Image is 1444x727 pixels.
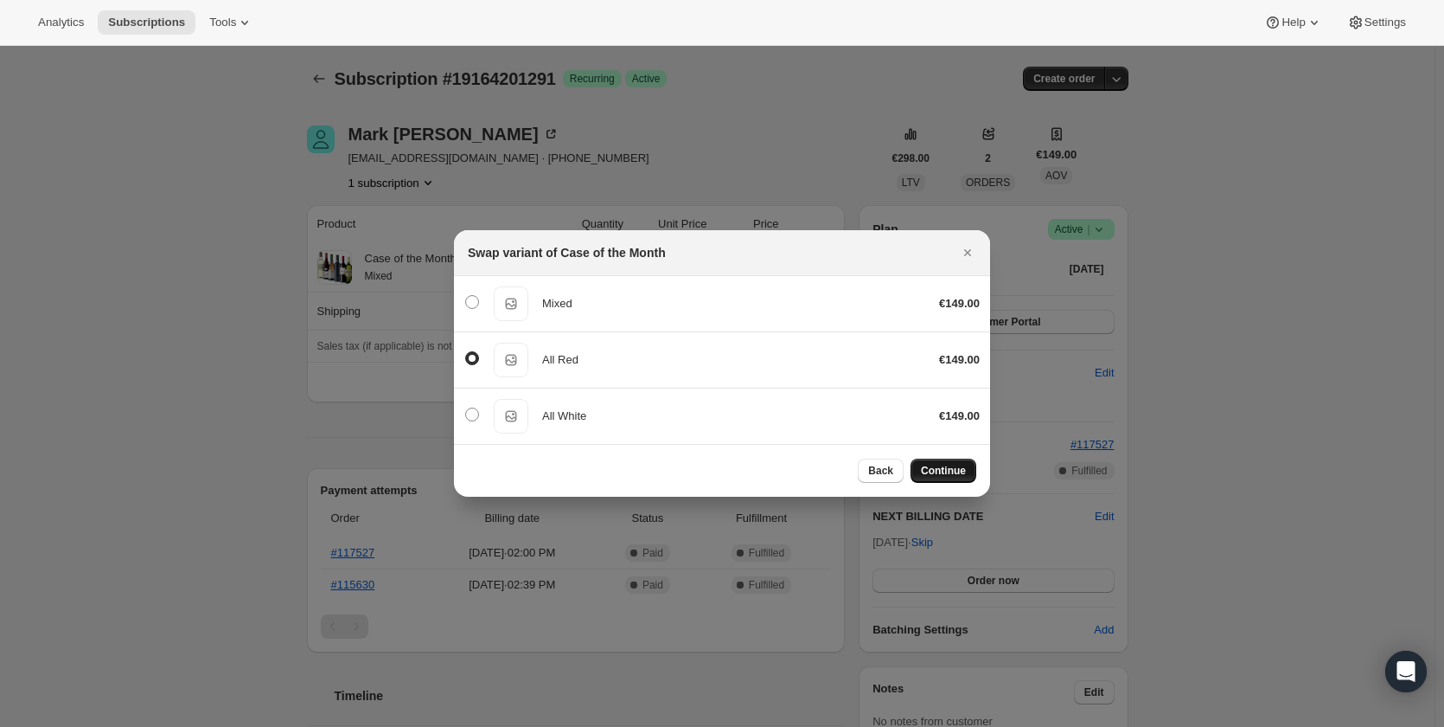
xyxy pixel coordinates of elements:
span: Mixed [542,297,572,310]
button: Analytics [28,10,94,35]
div: Open Intercom Messenger [1385,651,1427,692]
button: Tools [199,10,264,35]
button: Help [1254,10,1332,35]
div: €149.00 [939,408,980,425]
span: Continue [921,464,966,478]
div: €149.00 [939,295,980,312]
span: Subscriptions [108,16,185,29]
button: Continue [910,459,976,483]
span: Help [1281,16,1305,29]
button: Close [955,241,980,265]
div: €149.00 [939,351,980,369]
span: Tools [209,16,236,29]
span: Analytics [38,16,84,29]
h2: Swap variant of Case of the Month [468,244,666,261]
button: Settings [1337,10,1416,35]
span: All Red [542,353,578,366]
button: Subscriptions [98,10,195,35]
span: Settings [1364,16,1406,29]
button: Back [858,459,904,483]
span: Back [868,464,893,478]
span: All White [542,409,586,422]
